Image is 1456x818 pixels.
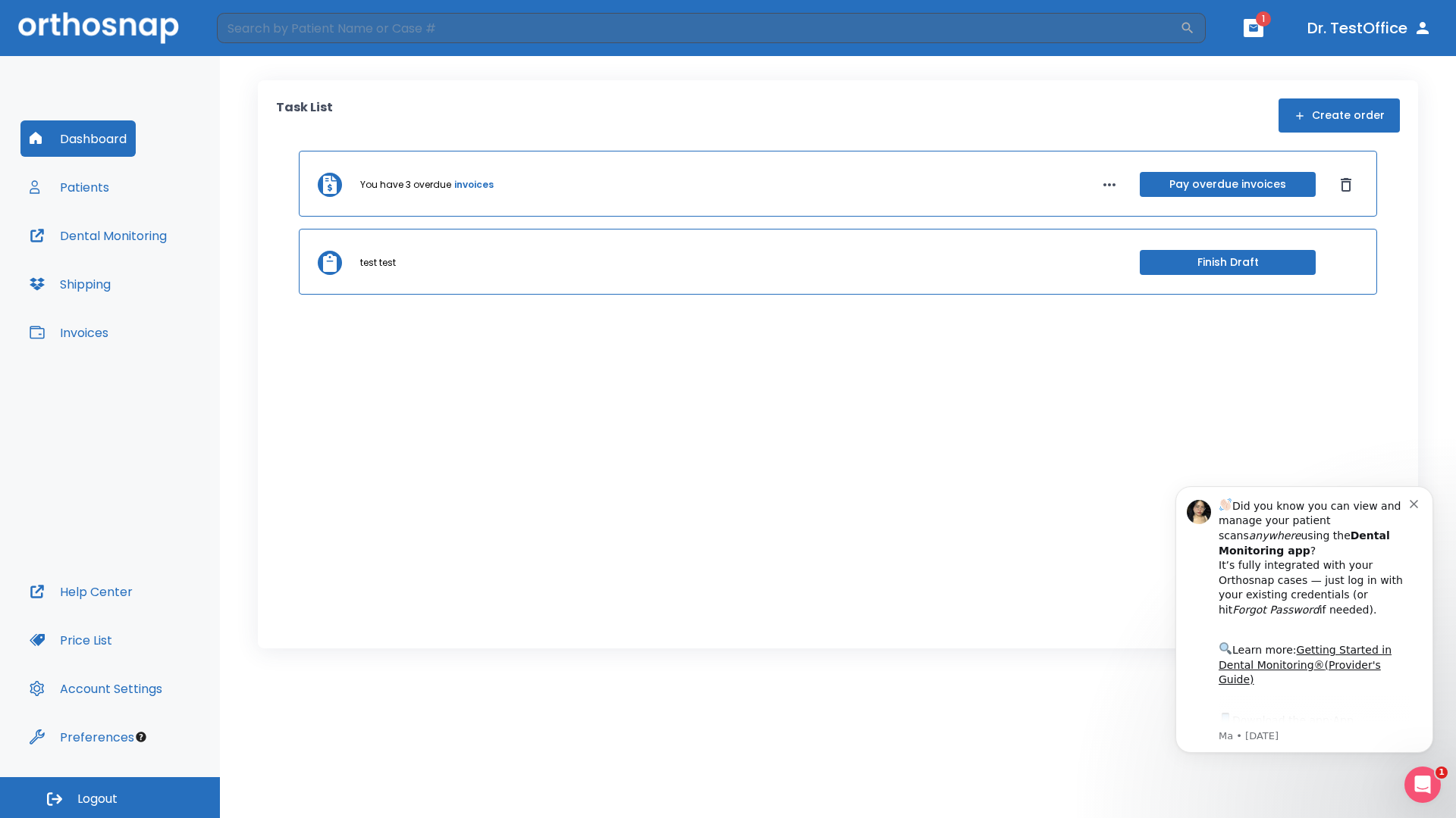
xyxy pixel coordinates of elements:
[1256,11,1271,27] span: 1
[276,98,333,133] p: Task List
[1404,766,1441,803] iframe: Intercom live chat
[18,12,179,43] img: Orthosnap
[20,622,121,658] button: Price List
[20,573,142,610] button: Help Center
[1436,766,1448,779] span: 1
[1279,98,1400,133] button: Create order
[454,178,494,192] a: invoices
[20,266,120,302] button: Shipping
[20,719,143,755] button: Preferences
[1301,14,1438,42] button: Dr. TestOffice
[20,217,176,254] button: Dental Monitoring
[360,178,451,192] p: You have 3 overdue
[20,120,136,157] button: Dashboard
[20,314,118,351] button: Invoices
[1140,250,1316,275] button: Finish Draft
[1153,467,1456,810] iframe: Intercom notifications message
[217,13,1180,43] input: Search by Patient Name or Case #
[20,670,171,707] button: Account Settings
[1140,172,1316,197] button: Pay overdue invoices
[77,791,118,807] span: Logout
[134,730,148,744] div: Tooltip anchor
[360,256,396,270] p: test test
[1334,173,1358,197] button: Dismiss
[20,169,118,205] button: Patients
